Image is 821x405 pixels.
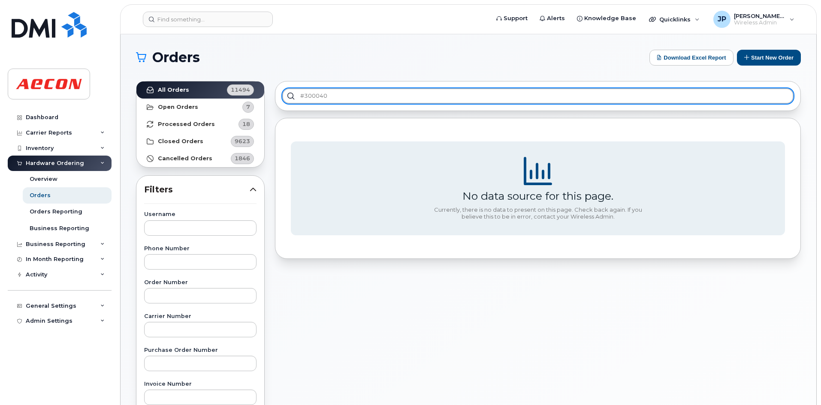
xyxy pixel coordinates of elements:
[144,280,257,285] label: Order Number
[158,155,212,162] strong: Cancelled Orders
[246,103,250,111] span: 7
[144,314,257,319] label: Carrier Number
[158,138,203,145] strong: Closed Orders
[136,81,264,99] a: All Orders11494
[282,88,794,104] input: Search in orders
[235,154,250,162] span: 1846
[152,51,200,64] span: Orders
[144,381,257,387] label: Invoice Number
[136,150,264,167] a: Cancelled Orders1846
[649,50,733,66] button: Download Excel Report
[158,87,189,93] strong: All Orders
[158,121,215,128] strong: Processed Orders
[136,133,264,150] a: Closed Orders9623
[737,50,801,66] button: Start New Order
[231,86,250,94] span: 11494
[144,183,250,196] span: Filters
[136,99,264,116] a: Open Orders7
[144,348,257,353] label: Purchase Order Number
[136,116,264,133] a: Processed Orders18
[144,212,257,217] label: Username
[462,189,613,202] div: No data source for this page.
[431,207,645,220] div: Currently, there is no data to present on this page. Check back again. If you believe this to be ...
[144,246,257,252] label: Phone Number
[242,120,250,128] span: 18
[158,104,198,111] strong: Open Orders
[235,137,250,145] span: 9623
